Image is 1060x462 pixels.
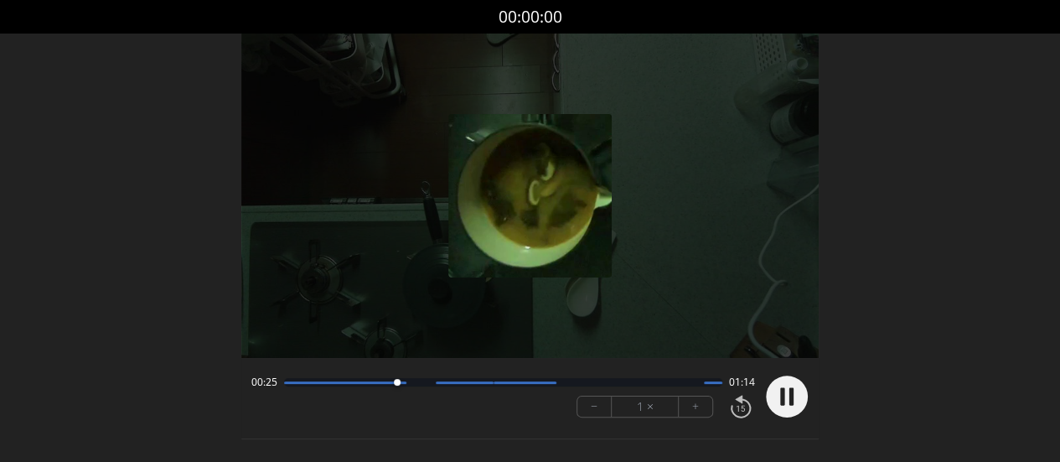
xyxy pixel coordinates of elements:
[251,376,277,389] span: 00:25
[448,114,612,278] img: Poster Image
[679,397,712,417] button: +
[499,5,562,29] a: 00:00:00
[577,397,612,417] button: −
[729,376,755,389] span: 01:14
[612,397,679,417] div: 1 ×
